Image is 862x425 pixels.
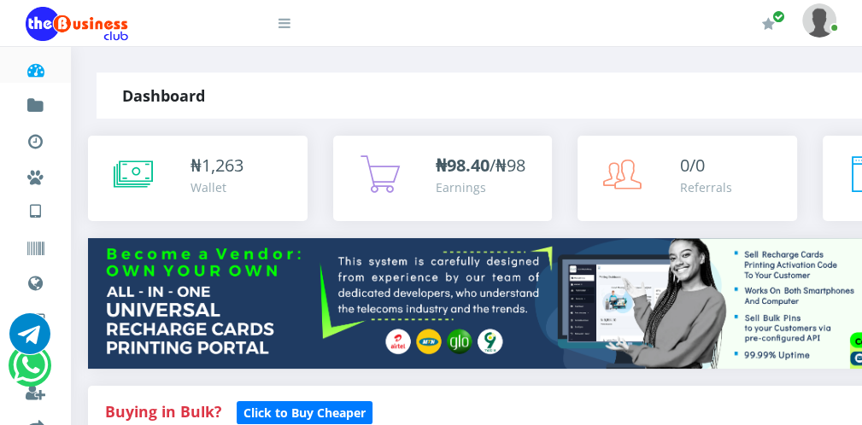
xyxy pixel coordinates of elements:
[762,17,775,31] i: Renew/Upgrade Subscription
[122,85,205,106] strong: Dashboard
[680,154,705,177] span: 0/0
[26,154,45,195] a: Miscellaneous Payments
[88,136,308,221] a: ₦1,263 Wallet
[26,7,128,41] img: Logo
[772,10,785,23] span: Renew/Upgrade Subscription
[243,405,366,421] b: Click to Buy Cheaper
[26,46,45,87] a: Dashboard
[26,82,45,123] a: Fund wallet
[26,118,45,159] a: Transactions
[578,136,797,221] a: 0/0 Referrals
[436,178,525,196] div: Earnings
[13,358,48,386] a: Chat for support
[436,154,490,177] b: ₦98.40
[237,401,372,422] a: Click to Buy Cheaper
[9,326,50,354] a: Chat for support
[26,297,45,338] a: Cable TV, Electricity
[65,212,208,242] a: International VTU
[680,178,732,196] div: Referrals
[26,188,45,230] a: VTU
[26,369,45,410] a: Register a Referral
[26,225,45,266] a: Vouchers
[802,3,836,37] img: User
[105,401,221,422] strong: Buying in Bulk?
[333,136,553,221] a: ₦98.40/₦98 Earnings
[191,178,243,196] div: Wallet
[65,188,208,217] a: Nigerian VTU
[202,154,243,177] span: 1,263
[191,153,243,178] div: ₦
[436,154,525,177] span: /₦98
[26,259,45,302] a: Data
